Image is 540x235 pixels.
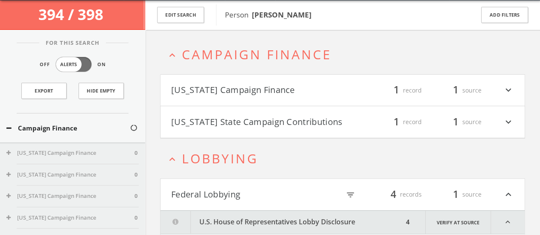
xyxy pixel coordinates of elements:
[503,83,514,98] i: expand_more
[166,154,178,165] i: expand_less
[134,192,137,200] span: 0
[166,47,525,61] button: expand_lessCampaign Finance
[252,10,312,20] b: [PERSON_NAME]
[171,187,340,202] button: Federal Lobbying
[425,211,491,234] a: Verify at source
[403,211,412,234] div: 4
[6,149,134,157] button: [US_STATE] Campaign Finance
[390,83,403,98] span: 1
[40,61,50,68] span: Off
[503,115,514,129] i: expand_more
[134,214,137,222] span: 0
[166,151,525,165] button: expand_lessLobbying
[430,83,482,98] div: source
[491,211,525,234] i: expand_less
[371,187,422,202] div: records
[6,123,130,133] button: Campaign Finance
[430,115,482,129] div: source
[481,7,528,23] button: Add Filters
[503,187,514,202] i: expand_less
[182,150,258,167] span: Lobbying
[449,83,462,98] span: 1
[39,39,106,47] span: For This Search
[371,83,422,98] div: record
[161,211,403,234] button: U.S. House of Representatives Lobby Disclosure
[225,10,312,20] span: Person
[157,7,204,23] button: Edit Search
[6,214,134,222] button: [US_STATE] Campaign Finance
[182,46,332,63] span: Campaign Finance
[6,171,134,179] button: [US_STATE] Campaign Finance
[171,115,343,129] button: [US_STATE] State Campaign Contributions
[430,187,482,202] div: source
[371,115,422,129] div: record
[171,83,343,98] button: [US_STATE] Campaign Finance
[97,61,106,68] span: On
[346,190,355,200] i: filter_list
[79,83,124,99] button: Hide Empty
[390,114,403,129] span: 1
[387,187,400,202] span: 4
[134,171,137,179] span: 0
[134,149,137,157] span: 0
[449,187,462,202] span: 1
[449,114,462,129] span: 1
[166,49,178,61] i: expand_less
[21,83,67,99] a: Export
[38,4,107,24] span: 394 / 398
[6,192,134,200] button: [US_STATE] Campaign Finance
